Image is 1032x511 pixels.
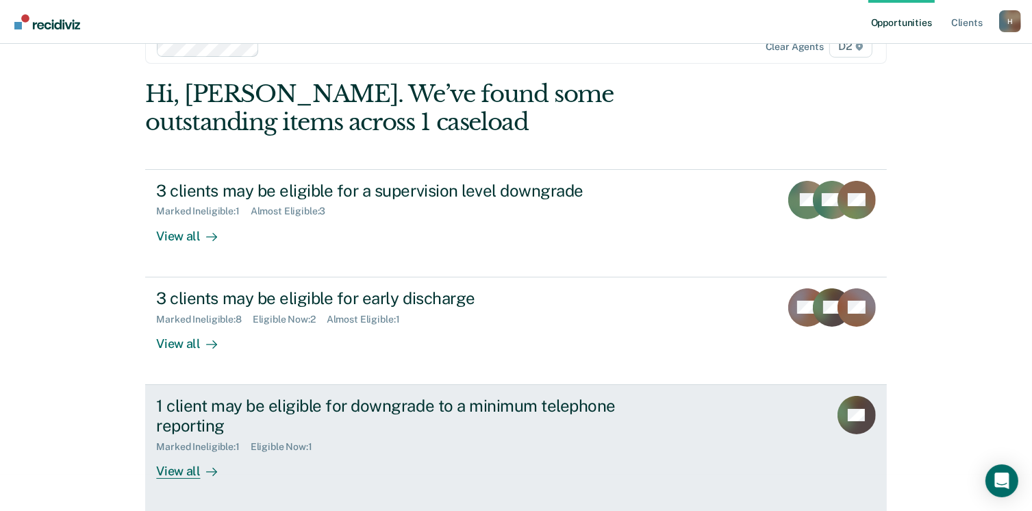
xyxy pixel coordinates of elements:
div: 1 client may be eligible for downgrade to a minimum telephone reporting [156,396,637,436]
a: 3 clients may be eligible for a supervision level downgradeMarked Ineligible:1Almost Eligible:3Vi... [145,169,886,277]
div: Eligible Now : 1 [251,441,323,453]
div: Marked Ineligible : 1 [156,441,250,453]
div: H [999,10,1021,32]
div: Eligible Now : 2 [253,314,327,325]
div: Marked Ineligible : 1 [156,205,250,217]
div: Hi, [PERSON_NAME]. We’ve found some outstanding items across 1 caseload [145,80,738,136]
span: D2 [829,36,872,58]
div: View all [156,325,233,351]
div: Marked Ineligible : 8 [156,314,252,325]
div: 3 clients may be eligible for early discharge [156,288,637,308]
div: View all [156,452,233,479]
div: Almost Eligible : 3 [251,205,337,217]
div: View all [156,217,233,244]
div: 3 clients may be eligible for a supervision level downgrade [156,181,637,201]
div: Almost Eligible : 1 [327,314,411,325]
img: Recidiviz [14,14,80,29]
a: 3 clients may be eligible for early dischargeMarked Ineligible:8Eligible Now:2Almost Eligible:1Vi... [145,277,886,385]
div: Clear agents [766,41,824,53]
button: Profile dropdown button [999,10,1021,32]
div: Open Intercom Messenger [985,464,1018,497]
